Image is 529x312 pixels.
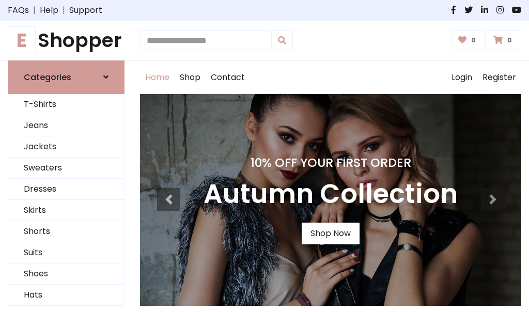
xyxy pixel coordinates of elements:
[69,4,102,17] a: Support
[8,29,125,52] a: EShopper
[24,72,71,82] h6: Categories
[140,61,175,94] a: Home
[469,36,478,45] span: 0
[175,61,206,94] a: Shop
[8,263,124,285] a: Shoes
[8,94,124,115] a: T-Shirts
[8,158,124,179] a: Sweaters
[204,178,458,210] h3: Autumn Collection
[477,61,521,94] a: Register
[446,61,477,94] a: Login
[505,36,515,45] span: 0
[40,4,58,17] a: Help
[8,4,29,17] a: FAQs
[206,61,250,94] a: Contact
[8,242,124,263] a: Suits
[8,136,124,158] a: Jackets
[8,60,125,94] a: Categories
[204,155,458,170] h4: 10% Off Your First Order
[8,200,124,221] a: Skirts
[8,285,124,306] a: Hats
[8,179,124,200] a: Dresses
[8,115,124,136] a: Jeans
[8,221,124,242] a: Shorts
[302,223,360,244] a: Shop Now
[58,4,69,17] span: |
[487,30,521,50] a: 0
[452,30,485,50] a: 0
[8,29,125,52] h1: Shopper
[8,26,36,54] span: E
[29,4,40,17] span: |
